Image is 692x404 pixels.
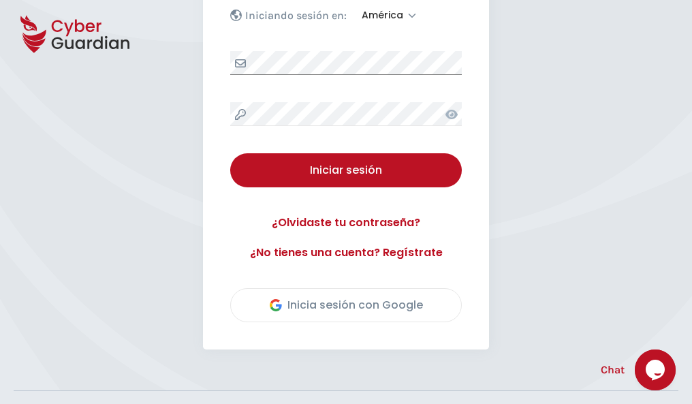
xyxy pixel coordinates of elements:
a: ¿Olvidaste tu contraseña? [230,215,462,231]
button: Inicia sesión con Google [230,288,462,322]
iframe: chat widget [635,349,678,390]
div: Inicia sesión con Google [270,297,423,313]
a: ¿No tienes una cuenta? Regístrate [230,245,462,261]
button: Iniciar sesión [230,153,462,187]
span: Chat [601,362,625,378]
div: Iniciar sesión [240,162,452,178]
